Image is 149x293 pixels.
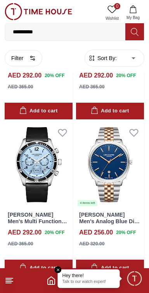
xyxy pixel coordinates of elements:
a: Home [47,276,56,285]
img: Lee Cooper Men's Multi Function Blue Dial Watch - LC08260.301 [5,122,73,207]
h4: AED 292.00 [79,71,113,80]
button: Add to cart [5,260,73,276]
div: AED 365.00 [79,83,104,90]
div: AED 365.00 [8,240,33,247]
span: My Bag [123,15,143,21]
button: Filter [5,50,42,66]
span: 20 % OFF [45,229,64,236]
a: [PERSON_NAME] Men's Multi Function Blue Dial Watch - LC08260.301 [8,212,67,237]
h4: AED 292.00 [8,228,42,237]
span: 20 % OFF [116,72,136,79]
div: Hey there! [62,272,115,279]
span: Wishlist [102,16,122,21]
img: ... [5,3,72,20]
a: [PERSON_NAME] Men's Analog Blue Dial Watch - LC08255.590 [79,212,140,231]
div: Add to cart [91,107,129,115]
div: Add to cart [91,264,129,272]
div: 4 items left [78,200,97,206]
div: Chat Widget [126,270,143,287]
p: Talk to our watch expert! [62,279,115,285]
button: Add to cart [76,103,144,119]
h4: AED 256.00 [79,228,113,237]
div: AED 365.00 [8,83,33,90]
span: Sort By: [96,54,117,62]
em: Close tooltip [55,266,62,273]
button: Sort By: [88,54,117,62]
a: Lee Cooper Men's Analog Blue Dial Watch - LC08255.5904 items left [76,122,144,207]
div: AED 320.00 [79,240,104,247]
div: Add to cart [19,107,57,115]
span: 20 % OFF [116,229,136,236]
a: 0Wishlist [102,3,122,23]
span: 20 % OFF [45,72,64,79]
button: My Bag [122,3,144,23]
img: Lee Cooper Men's Analog Blue Dial Watch - LC08255.590 [76,122,144,207]
button: Add to cart [5,103,73,119]
div: Add to cart [19,264,57,272]
span: 0 [114,3,120,9]
button: Add to cart [76,260,144,276]
h4: AED 292.00 [8,71,42,80]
